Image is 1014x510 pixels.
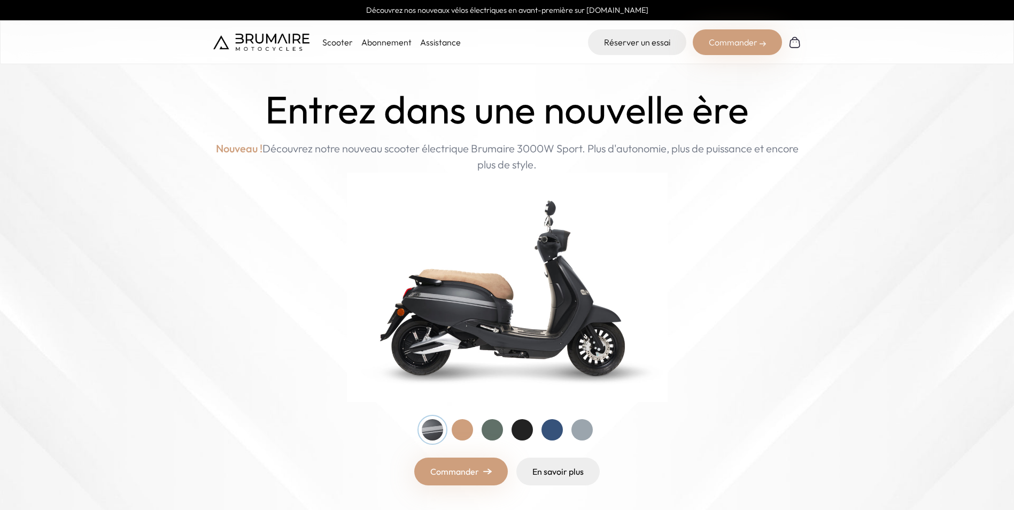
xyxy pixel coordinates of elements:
[760,41,766,47] img: right-arrow-2.png
[265,88,749,132] h1: Entrez dans une nouvelle ère
[322,36,353,49] p: Scooter
[216,141,262,157] span: Nouveau !
[788,36,801,49] img: Panier
[516,458,600,485] a: En savoir plus
[693,29,782,55] div: Commander
[213,141,801,173] p: Découvrez notre nouveau scooter électrique Brumaire 3000W Sport. Plus d'autonomie, plus de puissa...
[483,468,492,475] img: right-arrow.png
[588,29,686,55] a: Réserver un essai
[361,37,412,48] a: Abonnement
[213,34,309,51] img: Brumaire Motocycles
[414,458,508,485] a: Commander
[420,37,461,48] a: Assistance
